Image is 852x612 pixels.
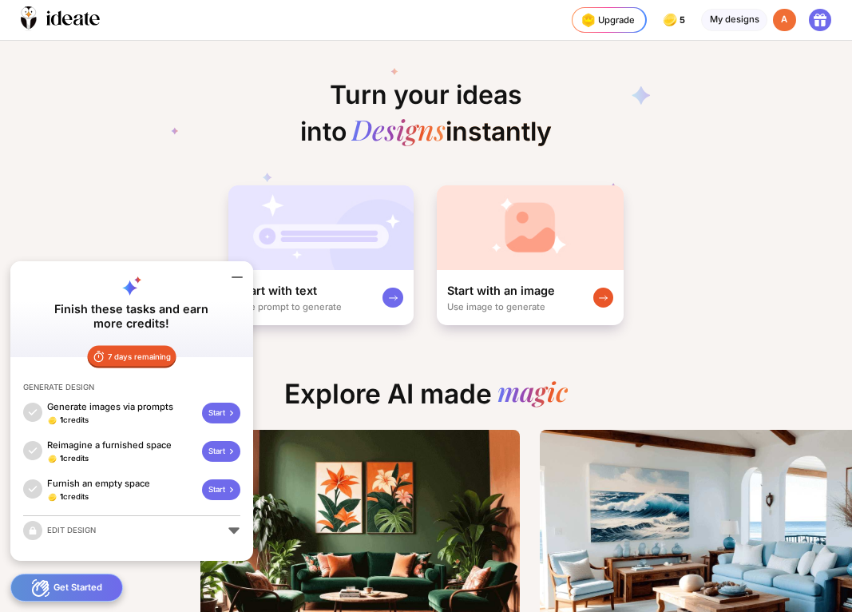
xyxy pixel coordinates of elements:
[47,439,196,451] div: Reimagine a furnished space
[701,9,767,32] div: My designs
[202,403,240,423] div: Start
[60,415,89,426] div: credits
[773,9,796,32] div: A
[47,302,217,330] div: Finish these tasks and earn more credits!
[239,301,342,312] div: Use prompt to generate
[447,283,555,298] div: Start with an image
[275,378,578,420] div: Explore AI made
[10,574,123,602] div: Get Started
[239,283,317,298] div: Start with text
[228,185,414,270] img: startWithTextCardBg.jpg
[47,477,196,490] div: Furnish an empty space
[60,454,63,463] span: 1
[680,15,688,26] span: 5
[87,345,176,368] div: 7 days remaining
[60,492,89,503] div: credits
[578,10,599,30] img: upgrade-nav-btn-icon.gif
[437,185,624,270] img: startWithImageCardBg.jpg
[578,10,636,30] div: Upgrade
[202,479,240,500] div: Start
[447,301,545,312] div: Use image to generate
[60,454,89,464] div: credits
[497,378,568,410] div: magic
[60,492,63,501] span: 1
[202,441,240,462] div: Start
[60,415,63,424] span: 1
[23,383,94,393] div: GENERATE DESIGN
[47,400,196,413] div: Generate images via prompts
